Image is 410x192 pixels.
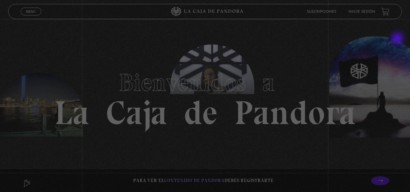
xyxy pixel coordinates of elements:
[133,177,274,185] p: Para ver el debes registrarte
[54,63,356,130] h1: La Caja de Pandora
[26,10,36,13] span: Menu
[24,15,38,19] span: Cerrar
[381,7,389,15] a: View your shopping cart
[348,10,375,13] a: Inicie sesión
[307,10,336,13] a: Suscripciones
[164,178,225,183] span: contenido de Pandora
[119,68,291,97] span: Bienvenidos a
